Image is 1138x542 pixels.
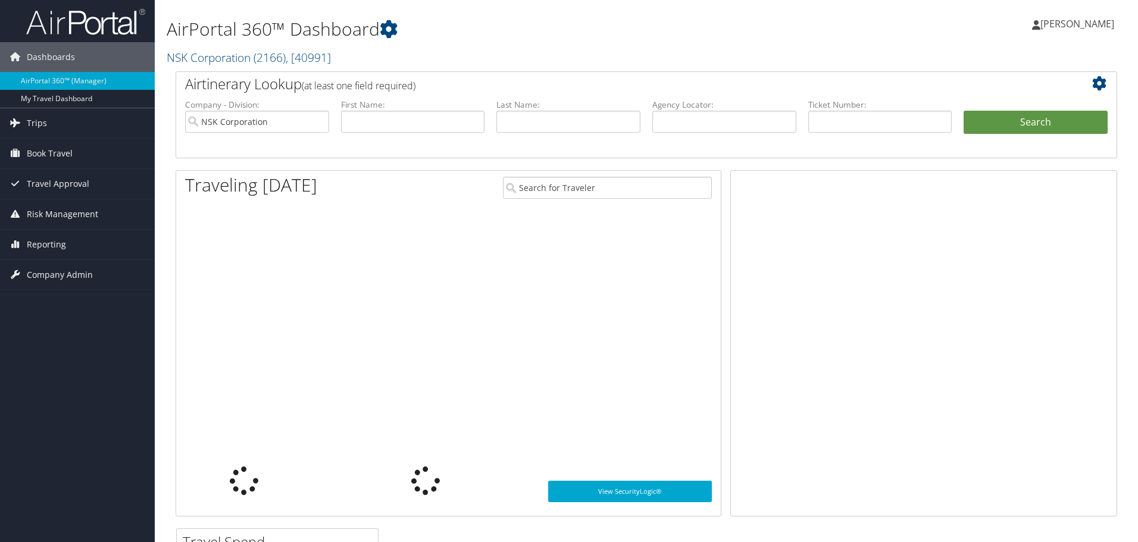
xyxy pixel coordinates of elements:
[652,99,796,111] label: Agency Locator:
[254,49,286,65] span: ( 2166 )
[27,108,47,138] span: Trips
[27,42,75,72] span: Dashboards
[1040,17,1114,30] span: [PERSON_NAME]
[185,74,1029,94] h2: Airtinerary Lookup
[496,99,640,111] label: Last Name:
[286,49,331,65] span: , [ 40991 ]
[302,79,415,92] span: (at least one field required)
[185,173,317,198] h1: Traveling [DATE]
[548,481,712,502] a: View SecurityLogic®
[27,230,66,259] span: Reporting
[503,177,712,199] input: Search for Traveler
[26,8,145,36] img: airportal-logo.png
[185,99,329,111] label: Company - Division:
[27,139,73,168] span: Book Travel
[27,260,93,290] span: Company Admin
[27,169,89,199] span: Travel Approval
[167,49,331,65] a: NSK Corporation
[27,199,98,229] span: Risk Management
[1032,6,1126,42] a: [PERSON_NAME]
[341,99,485,111] label: First Name:
[964,111,1108,134] button: Search
[808,99,952,111] label: Ticket Number:
[167,17,806,42] h1: AirPortal 360™ Dashboard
